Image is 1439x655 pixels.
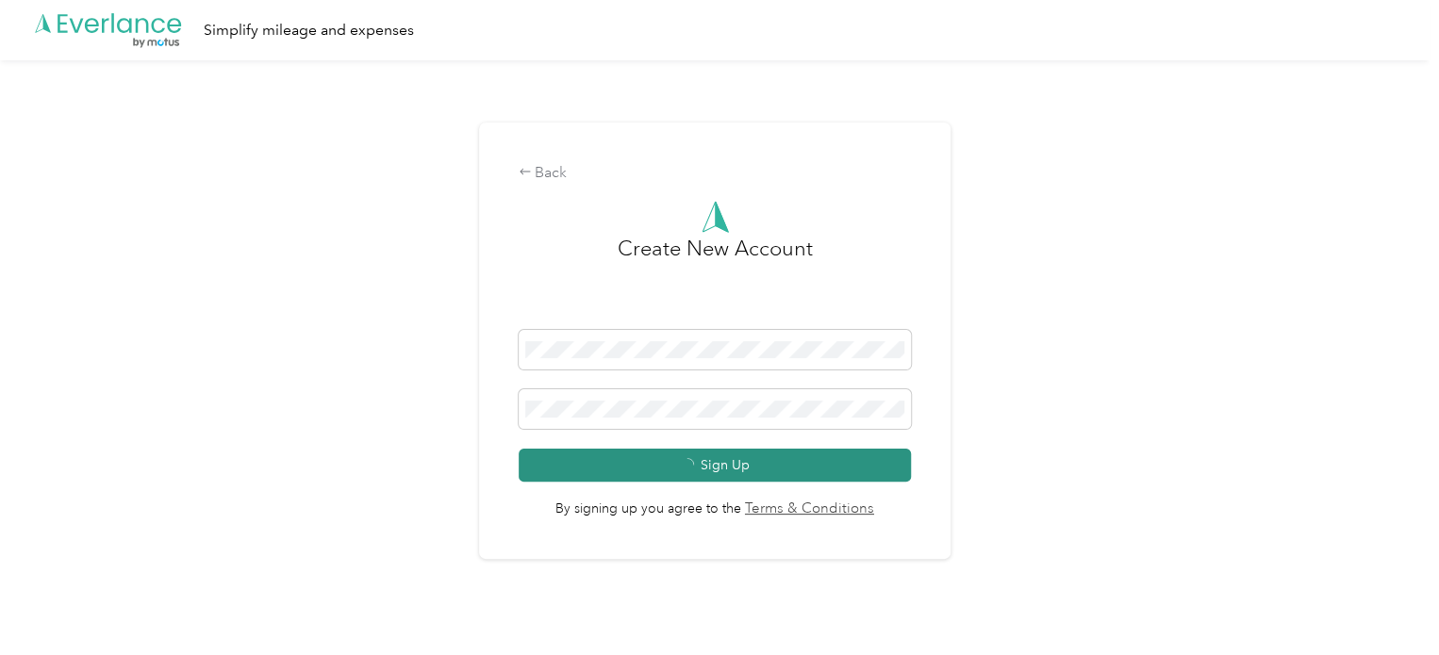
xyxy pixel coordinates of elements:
[519,449,912,482] button: Sign Up
[519,482,912,519] span: By signing up you agree to the
[741,499,874,520] a: Terms & Conditions
[519,162,912,185] div: Back
[618,233,813,330] h3: Create New Account
[204,19,414,42] div: Simplify mileage and expenses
